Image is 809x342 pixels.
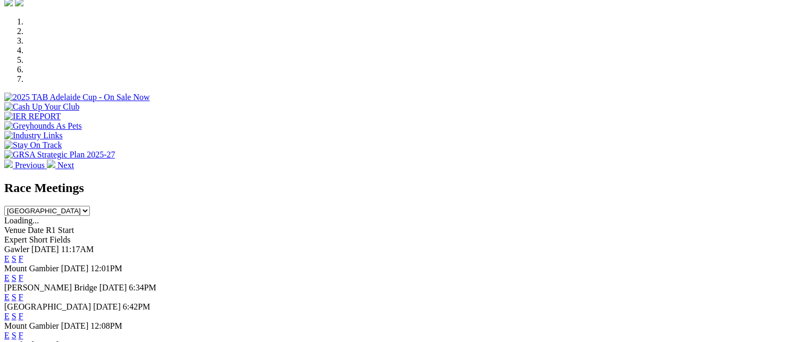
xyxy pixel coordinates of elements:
[93,302,121,311] span: [DATE]
[4,131,63,140] img: Industry Links
[4,216,39,225] span: Loading...
[99,283,127,292] span: [DATE]
[4,121,82,131] img: Greyhounds As Pets
[46,226,74,235] span: R1 Start
[12,293,16,302] a: S
[19,254,23,263] a: F
[28,226,44,235] span: Date
[4,226,26,235] span: Venue
[19,312,23,321] a: F
[129,283,156,292] span: 6:34PM
[4,264,59,273] span: Mount Gambier
[4,160,13,168] img: chevron-left-pager-white.svg
[61,245,94,254] span: 11:17AM
[90,264,122,273] span: 12:01PM
[4,245,29,254] span: Gawler
[4,235,27,244] span: Expert
[19,273,23,282] a: F
[12,331,16,340] a: S
[4,293,10,302] a: E
[4,150,115,160] img: GRSA Strategic Plan 2025-27
[4,161,47,170] a: Previous
[90,321,122,330] span: 12:08PM
[4,312,10,321] a: E
[19,293,23,302] a: F
[31,245,59,254] span: [DATE]
[4,302,91,311] span: [GEOGRAPHIC_DATA]
[47,160,55,168] img: chevron-right-pager-white.svg
[123,302,151,311] span: 6:42PM
[4,140,62,150] img: Stay On Track
[4,112,61,121] img: IER REPORT
[49,235,70,244] span: Fields
[12,273,16,282] a: S
[4,102,79,112] img: Cash Up Your Club
[61,321,89,330] span: [DATE]
[12,312,16,321] a: S
[4,331,10,340] a: E
[4,283,97,292] span: [PERSON_NAME] Bridge
[12,254,16,263] a: S
[61,264,89,273] span: [DATE]
[4,93,150,102] img: 2025 TAB Adelaide Cup - On Sale Now
[4,254,10,263] a: E
[19,331,23,340] a: F
[4,181,805,195] h2: Race Meetings
[29,235,48,244] span: Short
[47,161,74,170] a: Next
[15,161,45,170] span: Previous
[57,161,74,170] span: Next
[4,321,59,330] span: Mount Gambier
[4,273,10,282] a: E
